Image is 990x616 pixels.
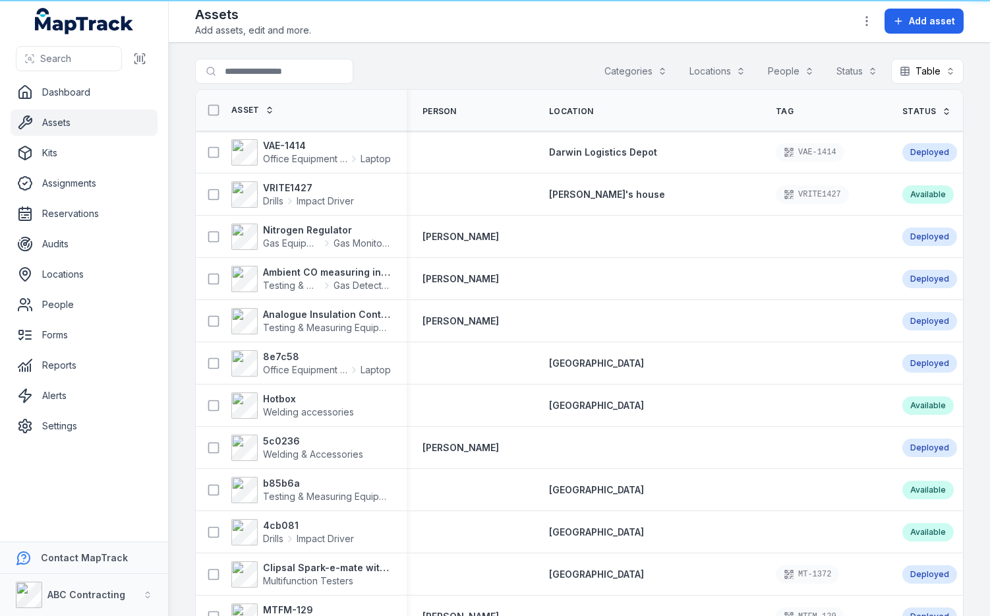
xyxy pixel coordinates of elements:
[263,448,363,460] span: Welding & Accessories
[549,526,644,539] a: [GEOGRAPHIC_DATA]
[11,170,158,197] a: Assignments
[11,322,158,348] a: Forms
[549,146,657,158] span: Darwin Logistics Depot
[263,181,354,195] strong: VRITE1427
[902,565,957,584] div: Deployed
[549,357,644,369] span: [GEOGRAPHIC_DATA]
[549,188,665,201] a: [PERSON_NAME]'s house
[231,477,391,503] a: b85b6aTesting & Measuring Equipment
[35,8,134,34] a: MapTrack
[263,279,320,292] span: Testing & Measuring Equipment
[11,231,158,257] a: Audits
[263,392,354,406] strong: Hotbox
[231,392,354,419] a: HotboxWelding accessories
[231,308,391,334] a: Analogue Insulation Continuity TesterTesting & Measuring Equipment
[263,532,283,545] span: Drills
[195,24,311,37] span: Add assets, edit and more.
[231,105,274,115] a: Asset
[902,143,957,162] div: Deployed
[40,52,71,65] span: Search
[231,519,354,545] a: 4cb081DrillsImpact Driver
[422,106,457,117] span: Person
[263,266,391,279] strong: Ambient CO measuring instrument
[11,79,158,106] a: Dashboard
[902,523,954,541] div: Available
[361,363,391,377] span: Laptop
[902,185,954,204] div: Available
[549,399,644,412] a: [GEOGRAPHIC_DATA]
[902,106,951,117] a: Status
[263,435,363,448] strong: 5c0236
[263,308,391,321] strong: Analogue Insulation Continuity Tester
[891,59,964,84] button: Table
[263,224,391,237] strong: Nitrogen Regulator
[902,439,957,457] div: Deployed
[11,109,158,136] a: Assets
[263,561,391,574] strong: Clipsal Spark-e-mate with Bags & Accessories
[422,230,499,243] a: [PERSON_NAME]
[549,106,593,117] span: Location
[902,228,957,246] div: Deployed
[11,292,158,318] a: People
[11,140,158,166] a: Kits
[231,181,354,208] a: VRITE1427DrillsImpact Driver
[263,519,354,532] strong: 4cb081
[11,383,158,409] a: Alerts
[263,139,391,152] strong: VAE-1414
[297,532,354,545] span: Impact Driver
[549,146,657,159] a: Darwin Logistics Depot
[549,484,644,495] span: [GEOGRAPHIC_DATA]
[263,152,347,166] span: Office Equipment & IT
[16,46,122,71] button: Search
[549,569,644,580] span: [GEOGRAPHIC_DATA]
[759,59,823,84] button: People
[549,400,644,411] span: [GEOGRAPHIC_DATA]
[231,224,391,250] a: Nitrogen RegulatorGas EquipmentGas Monitors - Methane
[902,312,957,330] div: Deployed
[549,357,644,370] a: [GEOGRAPHIC_DATA]
[263,477,391,490] strong: b85b6a
[263,237,320,250] span: Gas Equipment
[422,441,499,454] a: [PERSON_NAME]
[334,279,391,292] span: Gas Detectors
[776,106,794,117] span: Tag
[902,396,954,415] div: Available
[549,568,644,581] a: [GEOGRAPHIC_DATA]
[422,272,499,286] a: [PERSON_NAME]
[47,589,125,600] strong: ABC Contracting
[41,552,128,563] strong: Contact MapTrack
[902,270,957,288] div: Deployed
[195,5,311,24] h2: Assets
[681,59,754,84] button: Locations
[776,143,844,162] div: VAE-1414
[11,261,158,288] a: Locations
[263,491,400,502] span: Testing & Measuring Equipment
[263,575,353,586] span: Multifunction Testers
[231,561,391,588] a: Clipsal Spark-e-mate with Bags & AccessoriesMultifunction Testers
[231,350,391,377] a: 8e7c58Office Equipment & ITLaptop
[422,315,499,328] a: [PERSON_NAME]
[263,363,347,377] span: Office Equipment & IT
[231,139,391,166] a: VAE-1414Office Equipment & ITLaptop
[776,565,839,584] div: MT-1372
[231,435,363,461] a: 5c0236Welding & Accessories
[596,59,676,84] button: Categories
[231,105,260,115] span: Asset
[297,195,354,208] span: Impact Driver
[263,195,283,208] span: Drills
[909,15,955,28] span: Add asset
[263,350,391,363] strong: 8e7c58
[776,185,849,204] div: VRITE1427
[11,413,158,439] a: Settings
[263,406,354,417] span: Welding accessories
[549,483,644,497] a: [GEOGRAPHIC_DATA]
[11,352,158,379] a: Reports
[11,200,158,227] a: Reservations
[549,526,644,538] span: [GEOGRAPHIC_DATA]
[828,59,886,84] button: Status
[263,322,400,333] span: Testing & Measuring Equipment
[334,237,391,250] span: Gas Monitors - Methane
